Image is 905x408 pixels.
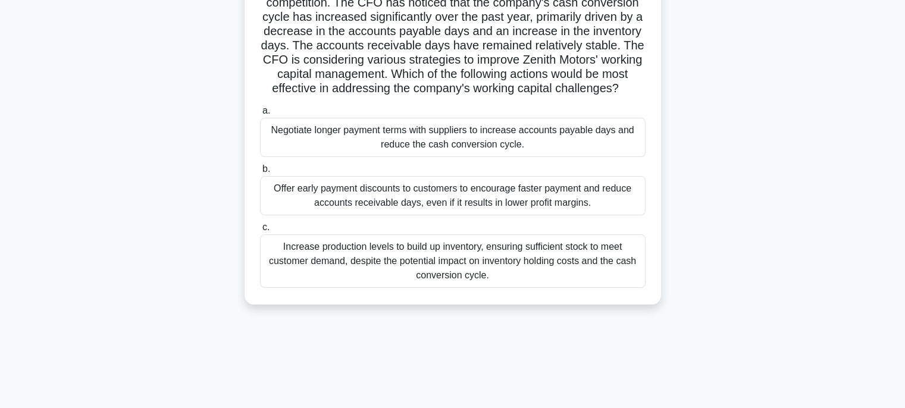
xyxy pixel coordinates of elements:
[260,234,646,288] div: Increase production levels to build up inventory, ensuring sufficient stock to meet customer dema...
[262,222,270,232] span: c.
[260,176,646,215] div: Offer early payment discounts to customers to encourage faster payment and reduce accounts receiv...
[260,118,646,157] div: Negotiate longer payment terms with suppliers to increase accounts payable days and reduce the ca...
[262,105,270,115] span: a.
[262,164,270,174] span: b.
